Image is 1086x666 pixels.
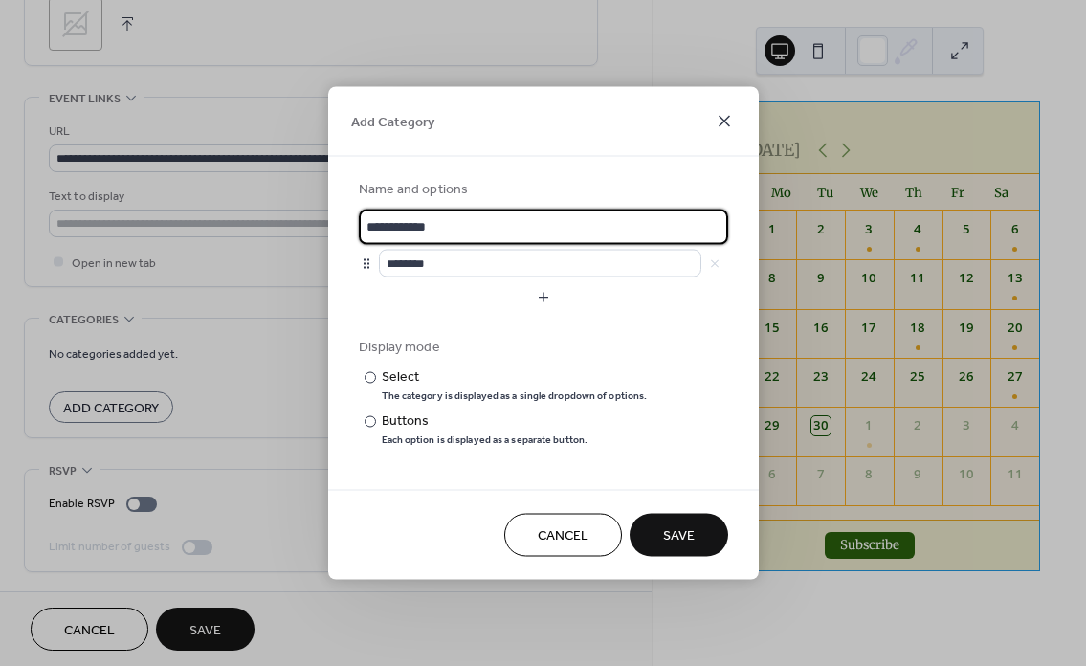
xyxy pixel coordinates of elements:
[504,514,622,557] button: Cancel
[359,338,724,358] div: Display mode
[351,113,434,133] span: Add Category
[382,389,648,403] div: The category is displayed as a single dropdown of options.
[382,367,644,388] div: Select
[663,526,695,546] span: Save
[538,526,588,546] span: Cancel
[359,180,724,200] div: Name and options
[382,411,585,432] div: Buttons
[630,514,728,557] button: Save
[382,433,588,447] div: Each option is displayed as a separate button.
